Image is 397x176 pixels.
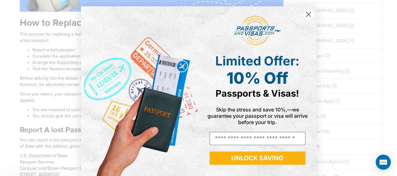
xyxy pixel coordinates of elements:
button: Close dialog [303,9,314,20]
span: Limited Offer: [215,53,299,69]
span: Skip the stress and save 10%,—we guarantee your passport or visa will arrive before your trip. [207,106,308,125]
div: Open Intercom Messenger [376,155,391,170]
span: 10% Off [227,69,288,88]
img: passports and visas [234,16,281,45]
button: UNLOCK SAVING [210,151,305,165]
span: Passports & Visas! [216,88,299,99]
